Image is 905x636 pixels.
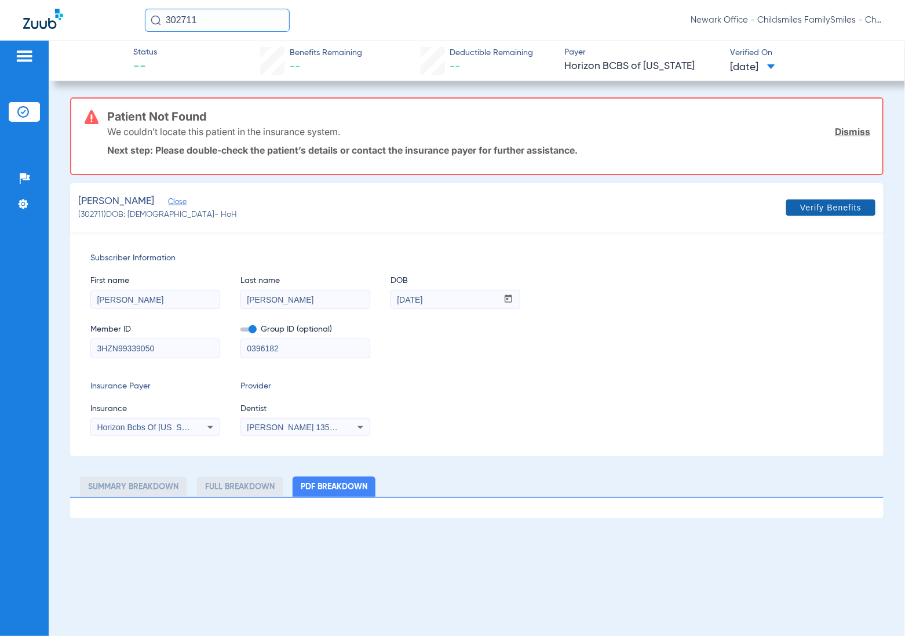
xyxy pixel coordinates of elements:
span: Insurance [90,403,220,415]
span: Group ID (optional) [240,324,370,336]
span: Benefits Remaining [290,47,362,59]
span: [PERSON_NAME] [78,194,154,209]
img: error-icon [85,110,98,124]
span: DOB [391,275,520,287]
span: Provider [240,380,370,392]
a: Dismiss [835,126,870,137]
p: We couldn’t locate this patient in the insurance system. [107,126,340,137]
p: Next step: Please double-check the patient’s details or contact the insurance payer for further a... [107,144,870,156]
span: Horizon Bcbs Of [US_STATE] [97,423,203,432]
li: Full Breakdown [197,477,283,497]
img: Zuub Logo [23,9,63,29]
span: -- [450,61,460,72]
span: -- [133,59,157,75]
span: (302711) DOB: [DEMOGRAPHIC_DATA] - HoH [78,209,237,221]
span: Payer [565,46,721,59]
span: -- [290,61,300,72]
span: Verify Benefits [800,203,862,212]
span: Close [168,198,178,209]
span: Last name [240,275,370,287]
button: Verify Benefits [786,199,875,216]
span: [DATE] [731,60,775,75]
span: First name [90,275,220,287]
span: Insurance Payer [90,380,220,392]
span: Horizon BCBS of [US_STATE] [565,59,721,74]
span: [PERSON_NAME] 1356865745 [247,423,361,432]
span: Member ID [90,324,220,336]
span: Deductible Remaining [450,47,533,59]
li: Summary Breakdown [80,477,187,497]
span: Status [133,46,157,59]
span: Dentist [240,403,370,415]
input: Search for patients [145,9,290,32]
img: hamburger-icon [15,49,34,63]
span: Newark Office - Childsmiles FamilySmiles - ChildSmiles [GEOGRAPHIC_DATA] - [GEOGRAPHIC_DATA] Gene... [691,14,882,26]
li: PDF Breakdown [293,477,375,497]
iframe: Chat Widget [847,580,905,636]
button: Open calendar [497,290,520,309]
span: Verified On [731,47,886,59]
img: Search Icon [151,15,161,26]
span: Subscriber Information [90,252,863,264]
h3: Patient Not Found [107,111,870,122]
